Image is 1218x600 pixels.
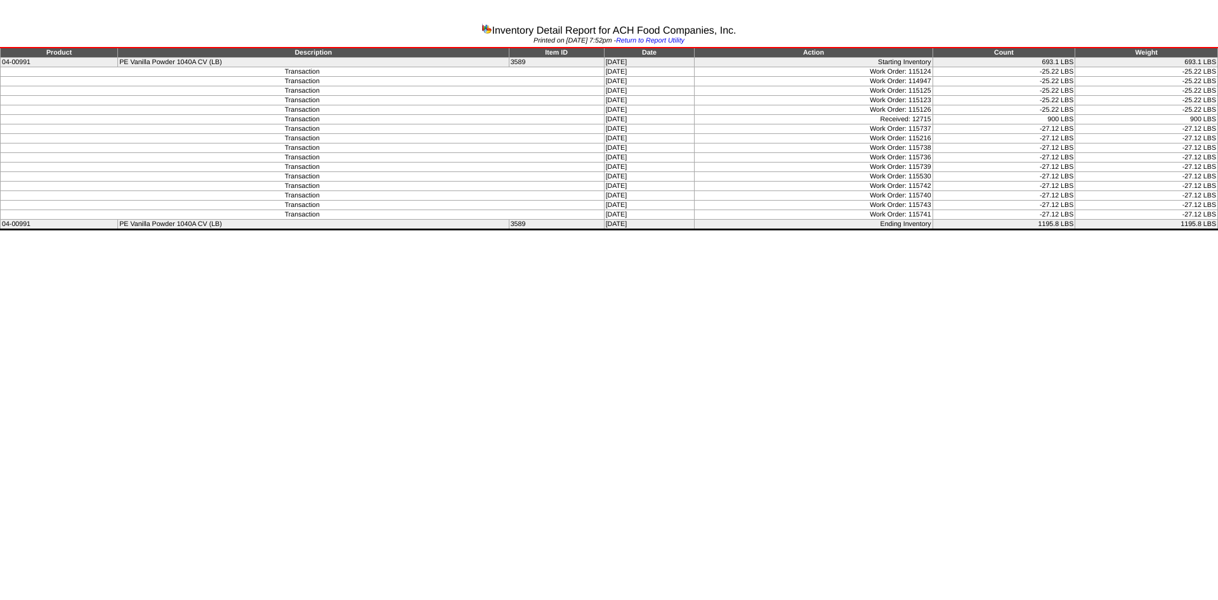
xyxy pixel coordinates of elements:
td: Work Order: 115125 [695,86,933,96]
td: 1195.8 LBS [1075,220,1218,230]
td: Count [933,48,1075,58]
td: Date [604,48,695,58]
td: [DATE] [604,58,695,67]
td: Work Order: 115738 [695,143,933,153]
td: Starting Inventory [695,58,933,67]
td: 693.1 LBS [933,58,1075,67]
td: [DATE] [604,220,695,230]
td: [DATE] [604,210,695,220]
td: Transaction [1,143,605,153]
a: Return to Report Utility [616,37,684,44]
td: [DATE] [604,96,695,105]
td: Weight [1075,48,1218,58]
td: Transaction [1,134,605,143]
td: [DATE] [604,115,695,124]
td: -25.22 LBS [933,105,1075,115]
td: -27.12 LBS [933,210,1075,220]
td: Action [695,48,933,58]
td: -25.22 LBS [1075,96,1218,105]
td: [DATE] [604,153,695,163]
td: Product [1,48,118,58]
td: Transaction [1,105,605,115]
td: -27.12 LBS [933,163,1075,172]
td: [DATE] [604,201,695,210]
td: -25.22 LBS [933,86,1075,96]
td: -27.12 LBS [1075,191,1218,201]
td: -27.12 LBS [933,201,1075,210]
td: -27.12 LBS [933,134,1075,143]
td: [DATE] [604,67,695,77]
td: [DATE] [604,172,695,182]
td: 693.1 LBS [1075,58,1218,67]
td: Transaction [1,182,605,191]
td: 3589 [509,58,604,67]
td: -27.12 LBS [1075,201,1218,210]
td: -27.12 LBS [1075,153,1218,163]
td: Work Order: 115737 [695,124,933,134]
td: [DATE] [604,163,695,172]
td: Work Order: 115216 [695,134,933,143]
td: Transaction [1,96,605,105]
td: Transaction [1,191,605,201]
td: PE Vanilla Powder 1040A CV (LB) [118,220,509,230]
td: -27.12 LBS [1075,182,1218,191]
td: -25.22 LBS [933,96,1075,105]
td: Transaction [1,124,605,134]
td: Work Order: 115741 [695,210,933,220]
td: -27.12 LBS [1075,143,1218,153]
td: 900 LBS [933,115,1075,124]
td: 1195.8 LBS [933,220,1075,230]
td: -27.12 LBS [933,153,1075,163]
td: -27.12 LBS [1075,134,1218,143]
td: -27.12 LBS [1075,124,1218,134]
td: [DATE] [604,86,695,96]
td: -27.12 LBS [1075,163,1218,172]
td: [DATE] [604,105,695,115]
td: -27.12 LBS [933,124,1075,134]
td: Transaction [1,210,605,220]
td: -27.12 LBS [933,143,1075,153]
td: 900 LBS [1075,115,1218,124]
td: Work Order: 115123 [695,96,933,105]
td: 04-00991 [1,58,118,67]
td: PE Vanilla Powder 1040A CV (LB) [118,58,509,67]
td: Transaction [1,67,605,77]
td: [DATE] [604,77,695,86]
td: Transaction [1,163,605,172]
td: [DATE] [604,124,695,134]
td: -25.22 LBS [1075,86,1218,96]
td: Transaction [1,86,605,96]
td: Description [118,48,509,58]
td: Transaction [1,77,605,86]
img: graph.gif [481,23,492,34]
td: -25.22 LBS [1075,67,1218,77]
td: [DATE] [604,191,695,201]
td: 04-00991 [1,220,118,230]
td: Ending Inventory [695,220,933,230]
td: Work Order: 115742 [695,182,933,191]
td: -27.12 LBS [933,172,1075,182]
td: -25.22 LBS [933,67,1075,77]
td: Work Order: 115743 [695,201,933,210]
td: Work Order: 115530 [695,172,933,182]
td: -27.12 LBS [933,182,1075,191]
td: Work Order: 115124 [695,67,933,77]
td: [DATE] [604,182,695,191]
td: Received: 12715 [695,115,933,124]
td: -25.22 LBS [933,77,1075,86]
td: -27.12 LBS [933,191,1075,201]
td: 3589 [509,220,604,230]
td: [DATE] [604,143,695,153]
td: Transaction [1,201,605,210]
td: Transaction [1,153,605,163]
td: Transaction [1,115,605,124]
td: Transaction [1,172,605,182]
td: -27.12 LBS [1075,210,1218,220]
td: Item ID [509,48,604,58]
td: Work Order: 115736 [695,153,933,163]
td: -25.22 LBS [1075,77,1218,86]
td: Work Order: 114947 [695,77,933,86]
td: Work Order: 115739 [695,163,933,172]
td: Work Order: 115126 [695,105,933,115]
td: -25.22 LBS [1075,105,1218,115]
